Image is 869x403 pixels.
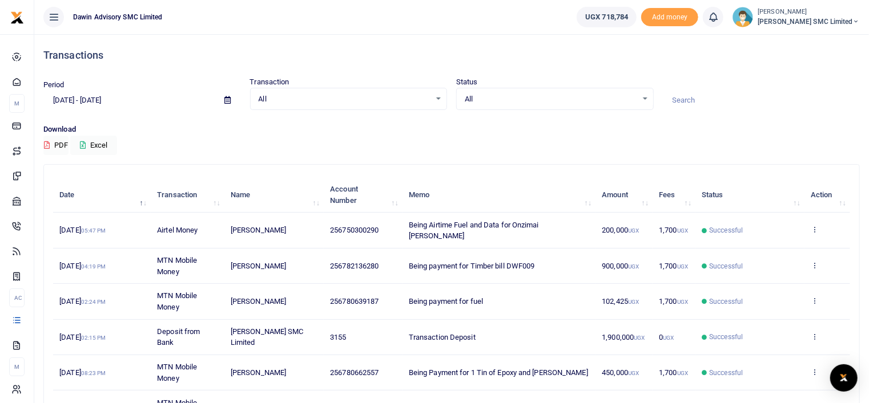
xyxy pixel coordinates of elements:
[231,297,286,306] span: [PERSON_NAME]
[69,12,167,22] span: Dawin Advisory SMC Limited
[677,227,688,234] small: UGX
[585,11,628,23] span: UGX 718,784
[602,297,639,306] span: 102,425
[677,299,688,305] small: UGX
[81,370,106,376] small: 08:23 PM
[43,136,69,155] button: PDF
[602,262,639,270] span: 900,000
[602,333,645,341] span: 1,900,000
[758,17,860,27] span: [PERSON_NAME] SMC Limited
[733,7,860,27] a: profile-user [PERSON_NAME] [PERSON_NAME] SMC Limited
[157,256,197,276] span: MTN Mobile Money
[43,91,215,110] input: select period
[641,12,698,21] a: Add money
[758,7,860,17] small: [PERSON_NAME]
[456,76,478,88] label: Status
[409,297,483,306] span: Being payment for fuel
[70,136,117,155] button: Excel
[659,226,688,234] span: 1,700
[733,7,753,27] img: profile-user
[572,7,641,27] li: Wallet ballance
[709,368,743,378] span: Successful
[330,297,379,306] span: 256780639187
[677,370,688,376] small: UGX
[81,335,106,341] small: 02:15 PM
[409,221,539,241] span: Being Airtime Fuel and Data for Onzimai [PERSON_NAME]
[59,333,106,341] span: [DATE]
[231,262,286,270] span: [PERSON_NAME]
[641,8,698,27] span: Add money
[231,368,286,377] span: [PERSON_NAME]
[259,93,431,105] span: All
[231,327,304,347] span: [PERSON_NAME] SMC Limited
[465,93,637,105] span: All
[10,13,24,21] a: logo-small logo-large logo-large
[663,335,674,341] small: UGX
[9,94,25,113] li: M
[157,291,197,311] span: MTN Mobile Money
[10,11,24,25] img: logo-small
[9,357,25,376] li: M
[653,177,695,213] th: Fees: activate to sort column ascending
[709,332,743,342] span: Successful
[151,177,224,213] th: Transaction: activate to sort column ascending
[59,262,106,270] span: [DATE]
[43,124,860,136] p: Download
[409,333,476,341] span: Transaction Deposit
[695,177,804,213] th: Status: activate to sort column ascending
[330,368,379,377] span: 256780662557
[403,177,596,213] th: Memo: activate to sort column ascending
[628,227,639,234] small: UGX
[409,262,535,270] span: Being payment for Timber bill DWF009
[59,368,106,377] span: [DATE]
[330,262,379,270] span: 256782136280
[59,226,106,234] span: [DATE]
[628,299,639,305] small: UGX
[628,263,639,270] small: UGX
[596,177,653,213] th: Amount: activate to sort column ascending
[677,263,688,270] small: UGX
[224,177,324,213] th: Name: activate to sort column ascending
[663,91,860,110] input: Search
[43,79,65,91] label: Period
[804,177,850,213] th: Action: activate to sort column ascending
[409,368,588,377] span: Being Payment for 1 Tin of Epoxy and [PERSON_NAME]
[659,262,688,270] span: 1,700
[634,335,645,341] small: UGX
[602,368,639,377] span: 450,000
[43,49,860,62] h4: Transactions
[81,263,106,270] small: 04:19 PM
[602,226,639,234] span: 200,000
[81,299,106,305] small: 02:24 PM
[157,226,198,234] span: Airtel Money
[9,288,25,307] li: Ac
[628,370,639,376] small: UGX
[659,297,688,306] span: 1,700
[709,296,743,307] span: Successful
[709,225,743,235] span: Successful
[157,363,197,382] span: MTN Mobile Money
[231,226,286,234] span: [PERSON_NAME]
[709,261,743,271] span: Successful
[81,227,106,234] small: 05:47 PM
[250,76,289,88] label: Transaction
[157,327,200,347] span: Deposit from Bank
[53,177,151,213] th: Date: activate to sort column descending
[59,297,106,306] span: [DATE]
[659,368,688,377] span: 1,700
[641,8,698,27] li: Toup your wallet
[330,226,379,234] span: 256750300290
[830,364,858,392] div: Open Intercom Messenger
[577,7,637,27] a: UGX 718,784
[324,177,403,213] th: Account Number: activate to sort column ascending
[330,333,346,341] span: 3155
[659,333,674,341] span: 0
